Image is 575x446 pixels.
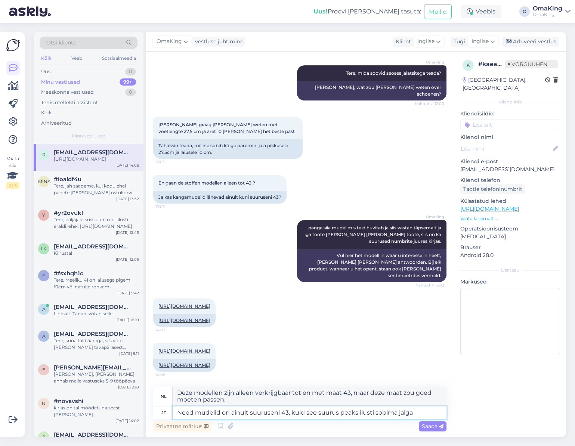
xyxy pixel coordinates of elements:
font: [EMAIL_ADDRESS][DOMAIN_NAME] [54,243,157,250]
font: 14:08 [155,372,165,377]
font: Kõik [41,55,52,61]
font: [DATE] 13:32 [116,196,139,201]
font: vestluse juhtimine [195,38,243,45]
font: Inglise [417,38,435,44]
font: 13:03 [155,204,165,209]
font: # [478,61,482,68]
span: annelehtmae77@gmail.com [54,331,132,337]
font: Kliendiinfo [498,99,522,105]
font: Tere, jah saadame, kui kodulehel panete [PERSON_NAME] ostukorvi ja lähete maksma siis seal saate ... [54,183,139,222]
font: Minu vestlused [72,133,105,139]
font: Märkused [460,278,487,285]
font: Uus! [313,8,328,15]
font: Vaata lähemalt ... [460,216,498,221]
font: Uus [41,68,50,74]
font: OmaKing [533,5,562,12]
font: mina [38,179,51,184]
span: rickheuvelmans@hotmail.com [54,149,132,156]
font: a [42,306,46,312]
font: Inglise [472,38,489,44]
font: #ioaldf4u [54,176,81,183]
font: Kliendisildid [460,110,494,117]
font: Tere, kuna tald äärega, siis võib [PERSON_NAME] tavapärasest suurem number. [54,338,126,357]
font: [DATE] 9:42 [117,291,139,295]
button: Meilid [424,4,452,19]
font: Tere, paljajalu sussid on meil ilusti eraldi lehel. [URL][DOMAIN_NAME] [54,217,132,229]
font: 0 [129,68,132,74]
font: 14:07 [155,328,165,332]
font: Veebis [476,8,495,15]
font: OmaKing [533,12,554,17]
font: jt [161,410,166,415]
font: OmaKing [157,38,182,44]
font: [DATE] 9:11 [119,351,139,356]
font: [DATE] 11:20 [117,318,139,322]
font: nl [161,394,167,399]
font: [EMAIL_ADDRESS][DOMAIN_NAME] [54,149,157,156]
font: #novsvshi [54,397,83,405]
font: 13:03 [155,159,165,164]
textarea: Deze modellen zijn alleen verkrijgbaar tot en met maat 43, maar deze maat zou goed moeten passen. [173,387,446,406]
font: j [43,434,45,440]
font: Veeb [71,55,82,61]
font: En gaan de stoffen modellen alleen tot 43 ? [158,180,255,186]
font: Android 28.0 [460,252,494,258]
a: [URL][DOMAIN_NAME] [460,205,519,212]
font: [DATE] 12:05 [116,257,139,262]
font: k [467,62,470,68]
font: [EMAIL_ADDRESS][DOMAIN_NAME] [54,303,157,310]
font: [DATE] 9:10 [118,385,139,390]
a: OmaKingOmaKing [533,6,571,18]
font: f [42,273,45,278]
font: Kliendi nimi [460,134,493,140]
font: Tugi [454,38,465,45]
font: Ja kas kangamudelid lähevad ainult kuni suuruseni 43? [158,194,281,200]
a: [URL][DOMAIN_NAME] [158,348,210,354]
font: Brauser [460,244,481,251]
font: Nähtud ✓ 13:33 [415,283,444,288]
font: Kliendi e-post [460,158,498,165]
font: Meilid [429,8,447,15]
font: Kliendi telefon [460,177,500,183]
font: Saada [422,423,438,430]
font: [GEOGRAPHIC_DATA], [GEOGRAPHIC_DATA] [463,77,526,91]
font: [DATE] 12:45 [116,230,139,235]
font: 2 [9,183,12,188]
span: armin@sevensundays.ee [54,304,132,310]
font: Arhiveeri vestlus [513,38,556,45]
a: [URL][DOMAIN_NAME] [158,362,210,368]
font: Minu vestlused [41,79,80,85]
a: [URL][DOMAIN_NAME] [158,303,210,309]
font: OmaKing [426,214,444,219]
font: 0 [129,89,132,95]
font: n [42,400,46,406]
font: #yr2ovukl [54,209,83,216]
font: Tehisintellekti assistent [41,99,98,105]
font: Lisatasu [501,267,519,273]
font: Kiirusta! [54,250,72,256]
input: Lisa silt [460,119,560,130]
font: Meeskonna vestlused [41,89,94,95]
span: #fsxhqh1o [54,270,84,277]
font: Otsi kliente [46,39,76,46]
font: Taotle telefoninumbrit [463,186,522,192]
span: elinor.brook@outlook.com [54,364,132,371]
font: lk [41,246,47,251]
a: [URL][DOMAIN_NAME] [158,318,210,323]
font: pange siia mudel mis teid huvitab ja siis vastan täpsemalt ja iga toote [PERSON_NAME] [PERSON_NAM... [304,225,442,244]
font: Arhiveeritud [41,120,72,126]
font: Operatsioonisüsteem [460,225,518,232]
font: Külastatud lehed [460,198,506,204]
font: Tere, Meeliku 41 on laiusega pigem 10cm või natuke rohkem. [54,277,130,289]
font: O [523,9,526,14]
font: Tahaksin teada, milline sobib kõige paremini jala pikkusele 27.5cm ja laiusele 10 cm. [158,143,289,155]
font: Vaata siia [7,156,19,168]
font: Privaatne märkus [156,423,203,430]
font: [PERSON_NAME][EMAIL_ADDRESS][DOMAIN_NAME] [54,364,205,371]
